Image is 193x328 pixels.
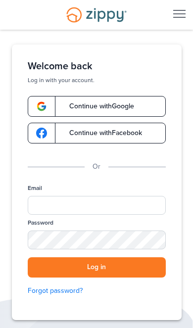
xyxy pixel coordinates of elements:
[28,285,166,296] a: Forgot password?
[28,219,53,227] label: Password
[28,60,166,72] h1: Welcome back
[28,96,166,117] a: google-logoContinue withGoogle
[59,103,134,110] span: Continue with Google
[28,76,166,84] p: Log in with your account.
[36,128,47,139] img: google-logo
[28,257,166,278] button: Log in
[59,130,142,137] span: Continue with Facebook
[28,196,166,215] input: Email
[28,123,166,143] a: google-logoContinue withFacebook
[36,101,47,112] img: google-logo
[93,161,100,172] p: Or
[28,231,166,249] input: Password
[28,184,42,192] label: Email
